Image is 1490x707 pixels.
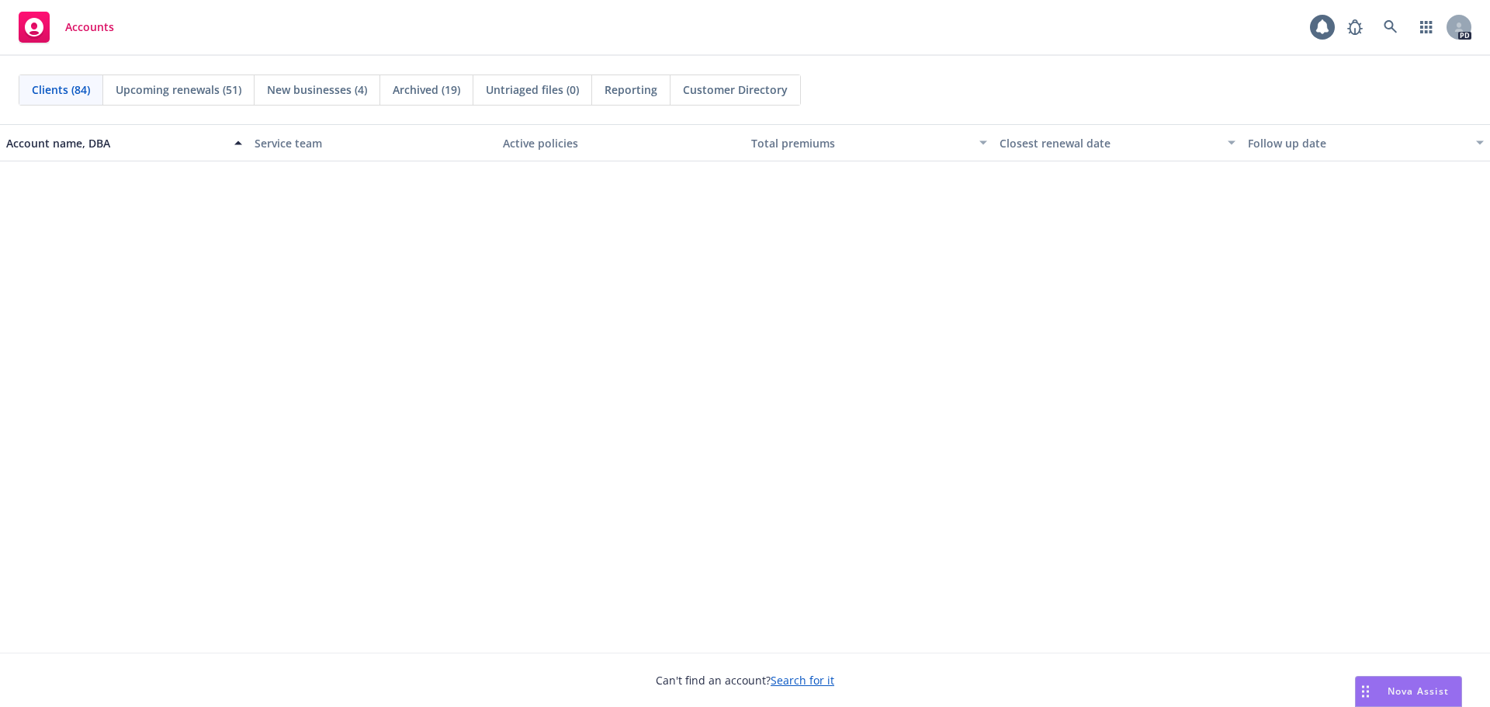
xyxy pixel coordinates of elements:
a: Accounts [12,5,120,49]
span: Accounts [65,21,114,33]
button: Active policies [497,124,745,161]
div: Follow up date [1248,135,1467,151]
button: Service team [248,124,497,161]
a: Search [1375,12,1406,43]
span: Archived (19) [393,81,460,98]
span: Upcoming renewals (51) [116,81,241,98]
div: Closest renewal date [1000,135,1218,151]
span: Can't find an account? [656,672,834,688]
span: Reporting [605,81,657,98]
div: Total premiums [751,135,970,151]
button: Nova Assist [1355,676,1462,707]
div: Service team [255,135,490,151]
button: Closest renewal date [993,124,1242,161]
div: Account name, DBA [6,135,225,151]
span: Customer Directory [683,81,788,98]
span: New businesses (4) [267,81,367,98]
div: Drag to move [1356,677,1375,706]
button: Total premiums [745,124,993,161]
div: Active policies [503,135,739,151]
button: Follow up date [1242,124,1490,161]
a: Search for it [771,673,834,688]
a: Switch app [1411,12,1442,43]
span: Untriaged files (0) [486,81,579,98]
span: Clients (84) [32,81,90,98]
a: Report a Bug [1339,12,1370,43]
span: Nova Assist [1388,684,1449,698]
